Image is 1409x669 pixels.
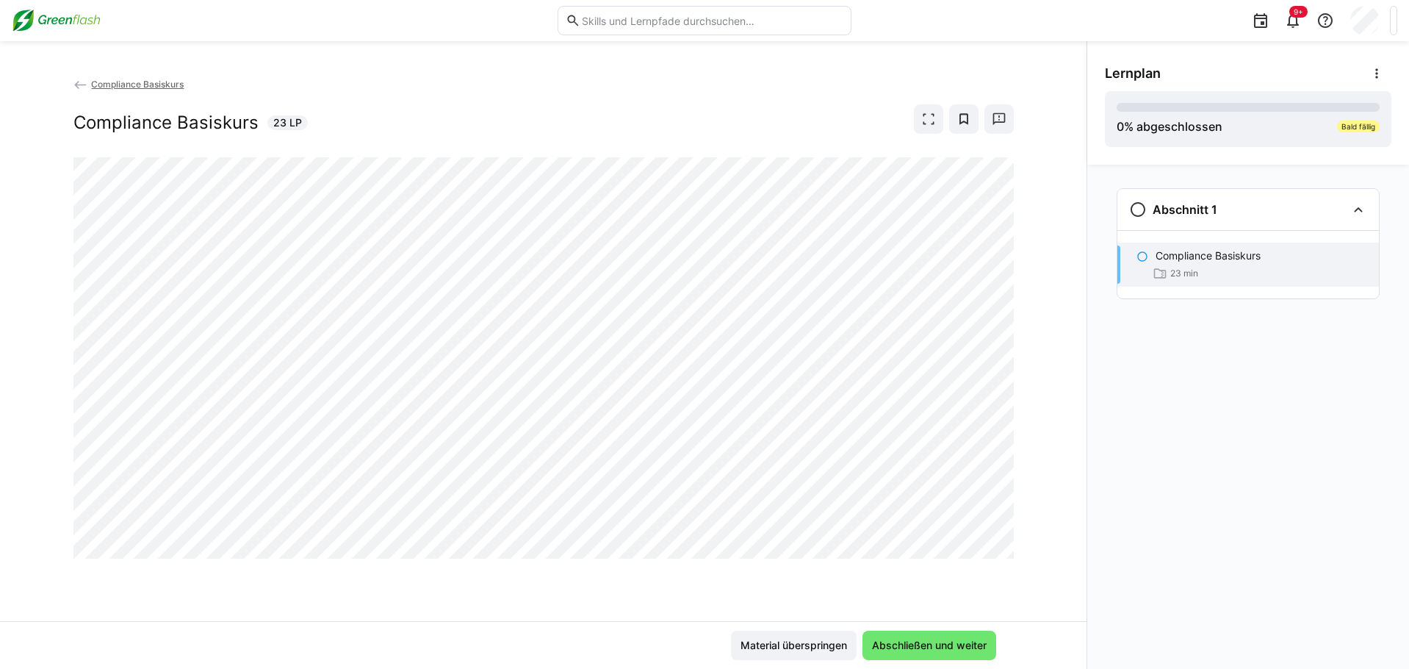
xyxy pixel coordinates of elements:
span: Abschließen und weiter [870,638,989,653]
button: Abschließen und weiter [862,631,996,660]
a: Compliance Basiskurs [73,79,184,90]
div: % abgeschlossen [1117,118,1222,135]
span: 9+ [1294,7,1303,16]
h3: Abschnitt 1 [1153,202,1217,217]
h2: Compliance Basiskurs [73,112,259,134]
span: 0 [1117,119,1124,134]
span: Material überspringen [738,638,849,653]
span: 23 LP [273,115,302,130]
input: Skills und Lernpfade durchsuchen… [580,14,843,27]
div: Bald fällig [1337,121,1380,132]
button: Material überspringen [731,631,857,660]
span: Compliance Basiskurs [91,79,184,90]
span: Lernplan [1105,65,1161,82]
span: 23 min [1170,268,1198,279]
p: Compliance Basiskurs [1156,248,1261,263]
